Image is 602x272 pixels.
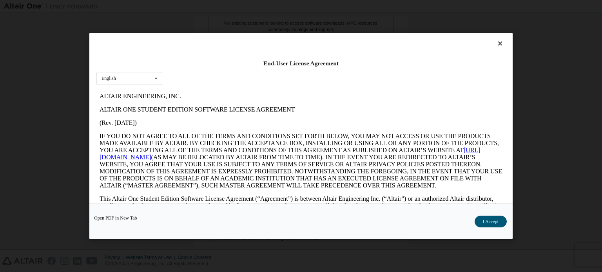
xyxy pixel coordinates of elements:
div: End-User License Agreement [96,59,506,67]
a: Open PDF in New Tab [94,216,137,220]
a: [URL][DOMAIN_NAME] [3,57,384,71]
p: ALTAIR ENGINEERING, INC. [3,3,406,10]
p: IF YOU DO NOT AGREE TO ALL OF THE TERMS AND CONDITIONS SET FORTH BELOW, YOU MAY NOT ACCESS OR USE... [3,43,406,99]
p: This Altair One Student Edition Software License Agreement (“Agreement”) is between Altair Engine... [3,106,406,141]
button: I Accept [475,216,507,227]
p: ALTAIR ONE STUDENT EDITION SOFTWARE LICENSE AGREEMENT [3,16,406,23]
p: (Rev. [DATE]) [3,30,406,37]
div: English [102,76,116,81]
